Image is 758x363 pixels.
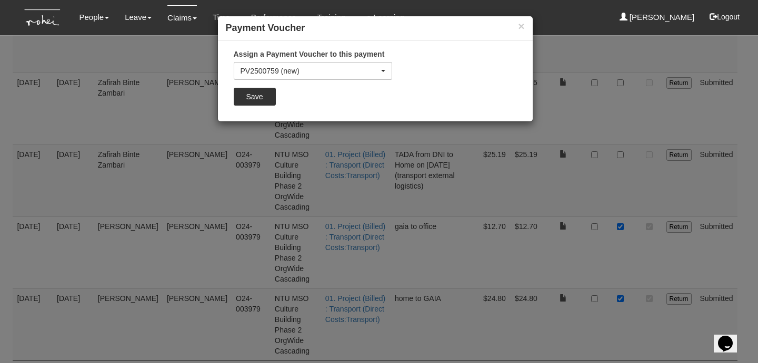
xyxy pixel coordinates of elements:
[714,321,747,352] iframe: chat widget
[226,23,305,33] b: Payment Voucher
[234,62,392,80] button: PV2500759 (new)
[241,66,379,76] div: PV2500759 (new)
[234,49,385,59] label: Assign a Payment Voucher to this payment
[518,20,524,32] button: ×
[234,88,276,106] input: Save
